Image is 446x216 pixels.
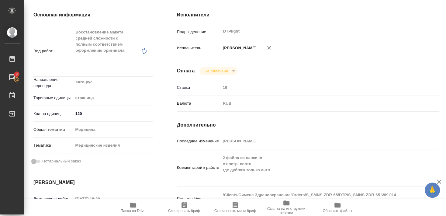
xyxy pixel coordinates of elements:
[221,153,417,182] textarea: 2 файла из папки in с постр. соотв. где дубляж только англ
[73,93,153,103] div: страница
[73,124,153,135] div: Медицина
[33,179,153,186] h4: [PERSON_NAME]
[177,121,439,129] h4: Дополнительно
[177,196,221,202] p: Путь на drive
[202,68,230,74] button: Не оплачена
[177,85,221,91] p: Ставка
[33,142,73,148] p: Тематика
[42,158,81,164] span: Нотариальный заказ
[33,48,73,54] p: Вид работ
[177,67,195,75] h4: Оплата
[177,100,221,106] p: Валюта
[177,138,221,144] p: Последнее изменение
[425,183,440,198] button: 🙏
[221,98,417,109] div: RUB
[2,70,23,85] a: 3
[221,83,417,92] input: Пустое поле
[214,209,256,213] span: Скопировать мини-бриф
[33,11,153,19] h4: Основная информация
[323,209,352,213] span: Обновить файлы
[312,199,363,216] button: Обновить файлы
[33,77,73,89] p: Направление перевода
[73,109,153,118] input: ✎ Введи что-нибудь
[168,209,200,213] span: Скопировать бриф
[73,194,126,203] input: Пустое поле
[261,199,312,216] button: Ссылка на инструкции верстки
[33,95,73,101] p: Тарифные единицы
[427,184,437,197] span: 🙏
[33,127,73,133] p: Общая тематика
[177,165,221,171] p: Комментарий к работе
[221,137,417,145] input: Пустое поле
[210,199,261,216] button: Скопировать мини-бриф
[121,209,146,213] span: Папка на Drive
[33,111,73,117] p: Кол-во единиц
[177,45,221,51] p: Исполнитель
[73,140,153,151] div: Медицинские изделия
[33,196,73,202] p: Дата начала работ
[221,45,257,51] p: [PERSON_NAME]
[12,71,21,77] span: 3
[177,11,439,19] h4: Исполнители
[159,199,210,216] button: Скопировать бриф
[264,207,308,215] span: Ссылка на инструкции верстки
[199,67,237,75] div: В работе
[262,41,276,54] button: Удалить исполнителя
[108,199,159,216] button: Папка на Drive
[221,190,417,206] textarea: /Clients/Сименс Здравоохранение/Orders/S_SMNS-ZDR-65/DTP/S_SMNS-ZDR-65-WK-014
[177,29,221,35] p: Подразделение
